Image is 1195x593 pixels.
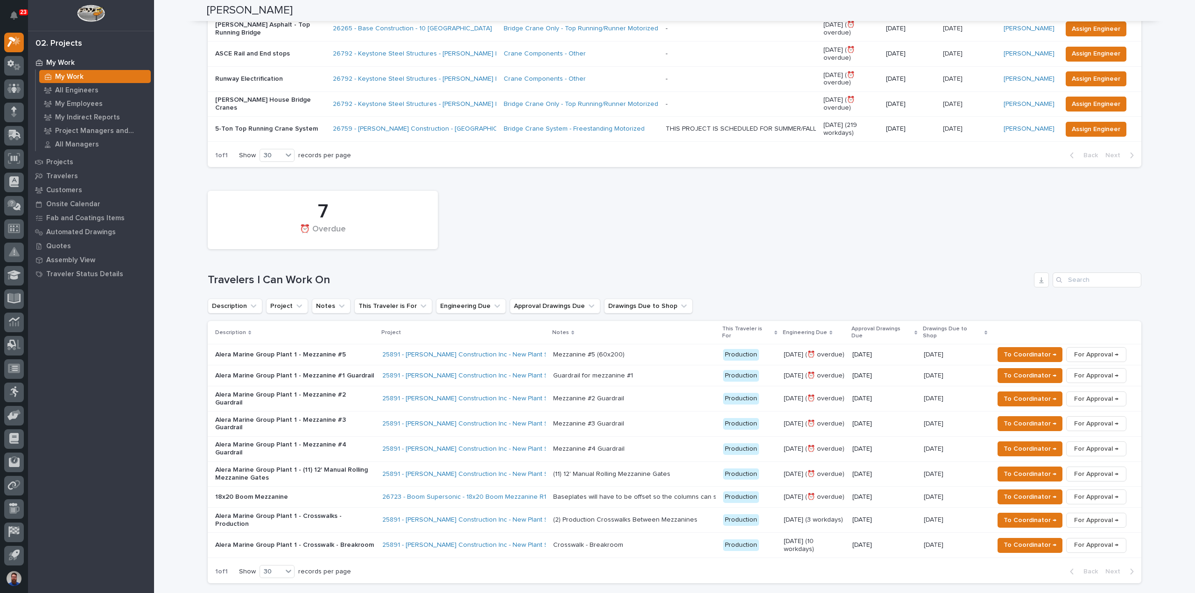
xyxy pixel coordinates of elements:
div: 30 [260,151,282,160]
span: Assign Engineer [1072,124,1120,135]
p: 18x20 Boom Mezzanine [215,493,375,501]
button: For Approval → [1066,416,1126,431]
p: [DATE] [852,470,916,478]
a: 26792 - Keystone Steel Structures - [PERSON_NAME] House [333,100,515,108]
button: For Approval → [1066,368,1126,383]
a: Assembly View [28,253,154,267]
div: Production [723,349,759,361]
div: - [666,50,668,58]
span: For Approval → [1074,393,1118,405]
span: Back [1078,151,1098,160]
span: To Coordinator → [1004,443,1056,454]
p: 23 [21,9,27,15]
p: [DATE] [852,395,916,403]
a: Quotes [28,239,154,253]
a: Fab and Coatings Items [28,211,154,225]
tr: Alera Marine Group Plant 1 - Mezzanine #1 Guardrail25891 - [PERSON_NAME] Construction Inc - New P... [208,365,1141,386]
button: Next [1102,567,1141,576]
p: Approval Drawings Due [851,324,912,341]
p: Customers [46,186,82,195]
p: My Work [46,59,75,67]
p: [DATE] [924,393,945,403]
a: Traveler Status Details [28,267,154,281]
p: [DATE] (10 workdays) [784,537,845,553]
div: Notifications23 [12,11,24,26]
tr: Alera Marine Group Plant 1 - (11) 12' Manual Rolling Mezzanine Gates25891 - [PERSON_NAME] Constru... [208,461,1141,487]
p: Show [239,568,256,576]
button: Back [1062,151,1102,160]
span: For Approval → [1074,491,1118,502]
p: [DATE] [943,73,964,83]
p: [DATE] [943,23,964,33]
p: 5-Ton Top Running Crane System [215,125,325,133]
p: Alera Marine Group Plant 1 - Crosswalk - Breakroom [215,541,375,549]
a: [PERSON_NAME] [1004,50,1054,58]
p: [DATE] [943,123,964,133]
p: [DATE] (⏰ overdue) [784,470,845,478]
p: [DATE] [852,351,916,359]
input: Search [1053,272,1141,287]
tr: Alera Marine Group Plant 1 - Crosswalk - Breakroom25891 - [PERSON_NAME] Construction Inc - New Pl... [208,533,1141,558]
a: 25891 - [PERSON_NAME] Construction Inc - New Plant Setup - Mezzanine Project [382,372,623,380]
a: My Employees [36,97,154,110]
tr: Alera Marine Group Plant 1 - Mezzanine #2 Guardrail25891 - [PERSON_NAME] Construction Inc - New P... [208,386,1141,412]
a: Bridge Crane Only - Top Running/Runner Motorized [504,25,658,33]
p: [DATE] [852,541,916,549]
p: Assembly View [46,256,95,265]
tr: 18x20 Boom Mezzanine26723 - Boom Supersonic - 18x20 Boom Mezzanine R1 Baseplates will have to be ... [208,487,1141,508]
a: [PERSON_NAME] [1004,75,1054,83]
a: 26792 - Keystone Steel Structures - [PERSON_NAME] House [333,50,515,58]
p: Alera Marine Group Plant 1 - Mezzanine #1 Guardrail [215,372,375,380]
a: 26759 - [PERSON_NAME] Construction - [GEOGRAPHIC_DATA] Department 5T Bridge Crane [333,125,608,133]
button: To Coordinator → [998,513,1062,528]
p: [DATE] [886,125,935,133]
span: Assign Engineer [1072,98,1120,110]
p: Onsite Calendar [46,200,100,209]
p: Project Managers and Engineers [55,127,147,135]
a: [PERSON_NAME] [1004,25,1054,33]
span: For Approval → [1074,349,1118,360]
p: My Work [55,73,84,81]
button: Approval Drawings Due [510,299,600,314]
p: My Indirect Reports [55,113,120,122]
p: [DATE] [852,493,916,501]
p: [DATE] [943,98,964,108]
div: Mezzanine #2 Guardrail [553,395,624,403]
p: Alera Marine Group Plant 1 - Mezzanine #2 Guardrail [215,391,375,407]
p: Alera Marine Group Plant 1 - Crosswalks - Production [215,512,375,528]
a: [PERSON_NAME] [1004,125,1054,133]
p: ASCE Rail and End stops [215,50,325,58]
p: [DATE] [924,491,945,501]
button: Notes [312,299,351,314]
h2: [PERSON_NAME] [207,4,293,17]
p: Show [239,152,256,160]
tr: Alera Marine Group Plant 1 - Crosswalks - Production25891 - [PERSON_NAME] Construction Inc - New ... [208,508,1141,533]
span: Assign Engineer [1072,73,1120,84]
tr: ASCE Rail and End stops26792 - Keystone Steel Structures - [PERSON_NAME] House Crane Components -... [208,42,1141,67]
span: Next [1105,151,1126,160]
span: Back [1078,567,1098,576]
p: [DATE] [886,50,935,58]
a: All Engineers [36,84,154,97]
p: Alera Marine Group Plant 1 - Mezzanine #5 [215,351,375,359]
p: [DATE] (⏰ overdue) [823,96,878,112]
a: 25891 - [PERSON_NAME] Construction Inc - New Plant Setup - Mezzanine Project [382,445,623,453]
p: [DATE] [924,443,945,453]
button: For Approval → [1066,489,1126,504]
p: records per page [298,568,351,576]
button: Assign Engineer [1066,97,1126,112]
button: This Traveler is For [354,299,432,314]
a: My Work [36,70,154,83]
p: [DATE] [924,349,945,359]
button: Assign Engineer [1066,21,1126,36]
button: For Approval → [1066,467,1126,481]
button: Description [208,299,262,314]
p: Quotes [46,242,71,251]
p: Fab and Coatings Items [46,214,125,223]
p: Project [381,328,401,338]
p: [DATE] (3 workdays) [784,516,845,524]
tr: Alera Marine Group Plant 1 - Mezzanine #3 Guardrail25891 - [PERSON_NAME] Construction Inc - New P... [208,412,1141,437]
p: Engineering Due [783,328,827,338]
div: Production [723,418,759,430]
a: 26723 - Boom Supersonic - 18x20 Boom Mezzanine R1 [382,493,546,501]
